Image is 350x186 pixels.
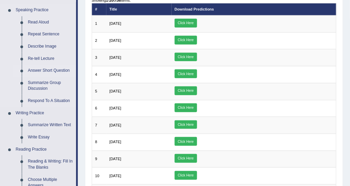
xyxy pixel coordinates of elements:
[109,106,121,110] span: [DATE]
[109,72,121,77] span: [DATE]
[175,69,197,78] a: Click Here
[92,83,106,100] td: 5
[25,77,76,95] a: Summarize Group Discussion
[92,66,106,83] td: 4
[25,155,76,173] a: Reading & Writing: Fill In The Blanks
[175,137,197,146] a: Click Here
[92,100,106,117] td: 6
[175,120,197,129] a: Click Here
[175,86,197,95] a: Click Here
[175,36,197,45] a: Click Here
[25,53,76,65] a: Re-tell Lecture
[109,89,121,93] span: [DATE]
[109,140,121,144] span: [DATE]
[13,4,76,16] a: Speaking Practice
[25,95,76,107] a: Respond To A Situation
[25,131,76,143] a: Write Essay
[175,19,197,28] a: Click Here
[92,151,106,168] td: 9
[92,32,106,49] td: 2
[175,103,197,112] a: Click Here
[106,3,172,15] th: Title
[175,154,197,163] a: Click Here
[25,16,76,29] a: Read Aloud
[92,3,106,15] th: #
[25,119,76,131] a: Summarize Written Text
[172,3,336,15] th: Download Predictions
[109,157,121,161] span: [DATE]
[92,168,106,185] td: 10
[25,65,76,77] a: Answer Short Question
[13,143,76,156] a: Reading Practice
[25,40,76,53] a: Describe Image
[109,55,121,60] span: [DATE]
[25,28,76,40] a: Repeat Sentence
[92,134,106,151] td: 8
[92,117,106,134] td: 7
[92,49,106,66] td: 3
[109,38,121,43] span: [DATE]
[109,123,121,127] span: [DATE]
[92,15,106,32] td: 1
[175,171,197,180] a: Click Here
[109,174,121,178] span: [DATE]
[13,107,76,119] a: Writing Practice
[175,53,197,62] a: Click Here
[109,21,121,26] span: [DATE]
